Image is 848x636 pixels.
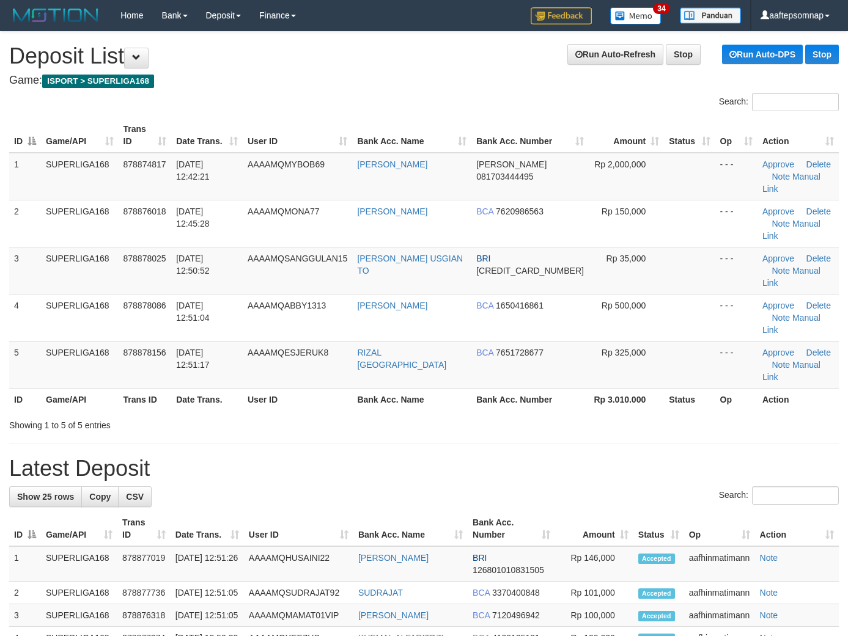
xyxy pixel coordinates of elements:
span: 878878086 [124,301,166,310]
td: SUPERLIGA168 [41,200,119,247]
span: Copy 7651728677 to clipboard [496,348,544,357]
td: - - - [715,153,758,200]
th: Op [715,388,758,411]
span: Copy 7620986563 to clipboard [496,207,544,216]
h1: Deposit List [9,44,839,68]
td: 878877019 [117,546,171,582]
span: Copy 126801010831505 to clipboard [473,565,544,575]
th: User ID: activate to sort column ascending [244,511,353,546]
th: ID: activate to sort column descending [9,118,41,153]
span: [DATE] 12:51:17 [176,348,210,370]
th: Date Trans.: activate to sort column ascending [171,511,244,546]
td: SUPERLIGA168 [41,153,119,200]
a: Note [772,266,790,276]
td: 878876318 [117,604,171,627]
span: Copy [89,492,111,502]
td: 2 [9,200,41,247]
span: AAAAMQSANGGULAN15 [248,254,347,263]
a: Run Auto-DPS [722,45,803,64]
td: 3 [9,604,41,627]
th: Op: activate to sort column ascending [715,118,758,153]
img: panduan.png [680,7,741,24]
a: [PERSON_NAME] USGIAN TO [357,254,463,276]
a: [PERSON_NAME] [357,159,427,169]
a: Manual Link [762,266,820,288]
td: 5 [9,341,41,388]
a: Delete [806,348,831,357]
span: Accepted [638,554,675,564]
h1: Latest Deposit [9,456,839,481]
th: Bank Acc. Name: activate to sort column ascending [353,511,468,546]
img: Button%20Memo.svg [610,7,662,24]
div: Showing 1 to 5 of 5 entries [9,414,344,431]
th: Trans ID [119,388,172,411]
td: SUPERLIGA168 [41,604,117,627]
span: Rp 150,000 [602,207,646,216]
span: AAAAMQABBY1313 [248,301,326,310]
a: Note [760,588,778,598]
a: Delete [806,159,831,169]
label: Search: [719,93,839,111]
th: Bank Acc. Number [471,388,589,411]
a: SUDRAJAT [358,588,403,598]
th: Trans ID: activate to sort column ascending [119,118,172,153]
td: [DATE] 12:51:26 [171,546,244,582]
a: CSV [118,486,152,507]
td: 3 [9,247,41,294]
span: Copy 1650416861 to clipboard [496,301,544,310]
a: Note [760,553,778,563]
span: BRI [476,254,490,263]
span: 34 [653,3,669,14]
td: AAAAMQHUSAINI22 [244,546,353,582]
th: Op: activate to sort column ascending [684,511,755,546]
th: Rp 3.010.000 [589,388,664,411]
span: Rp 500,000 [602,301,646,310]
th: Status [664,388,715,411]
a: Note [760,610,778,620]
td: - - - [715,294,758,341]
span: AAAAMQMYBOB69 [248,159,325,169]
span: 878878156 [124,348,166,357]
span: [PERSON_NAME] [476,159,547,169]
a: Note [772,360,790,370]
td: - - - [715,200,758,247]
a: Run Auto-Refresh [567,44,663,65]
a: Manual Link [762,172,820,194]
a: RIZAL [GEOGRAPHIC_DATA] [357,348,446,370]
span: BRI [473,553,487,563]
span: [DATE] 12:42:21 [176,159,210,181]
span: [DATE] 12:50:52 [176,254,210,276]
span: Copy 568401030185536 to clipboard [476,266,584,276]
th: Action [758,388,839,411]
a: Delete [806,254,831,263]
th: Game/API [41,388,119,411]
span: BCA [476,348,493,357]
th: ID [9,388,41,411]
th: User ID [243,388,352,411]
th: Date Trans. [171,388,243,411]
th: Action: activate to sort column ascending [758,118,839,153]
td: Rp 100,000 [555,604,633,627]
td: Rp 101,000 [555,582,633,604]
span: [DATE] 12:51:04 [176,301,210,323]
th: Action: activate to sort column ascending [755,511,839,546]
span: Accepted [638,588,675,599]
a: Approve [762,254,794,263]
td: aafhinmatimann [684,604,755,627]
span: BCA [476,207,493,216]
span: AAAAMQESJERUK8 [248,348,328,357]
th: Game/API: activate to sort column ascending [41,511,117,546]
a: Note [772,172,790,181]
th: Bank Acc. Name [352,388,471,411]
span: AAAAMQMONA77 [248,207,319,216]
a: Approve [762,301,794,310]
input: Search: [752,93,839,111]
td: AAAAMQMAMAT01VIP [244,604,353,627]
span: 878878025 [124,254,166,263]
img: MOTION_logo.png [9,6,102,24]
th: Amount: activate to sort column ascending [589,118,664,153]
span: CSV [126,492,144,502]
td: 878877736 [117,582,171,604]
td: 1 [9,546,41,582]
input: Search: [752,486,839,505]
